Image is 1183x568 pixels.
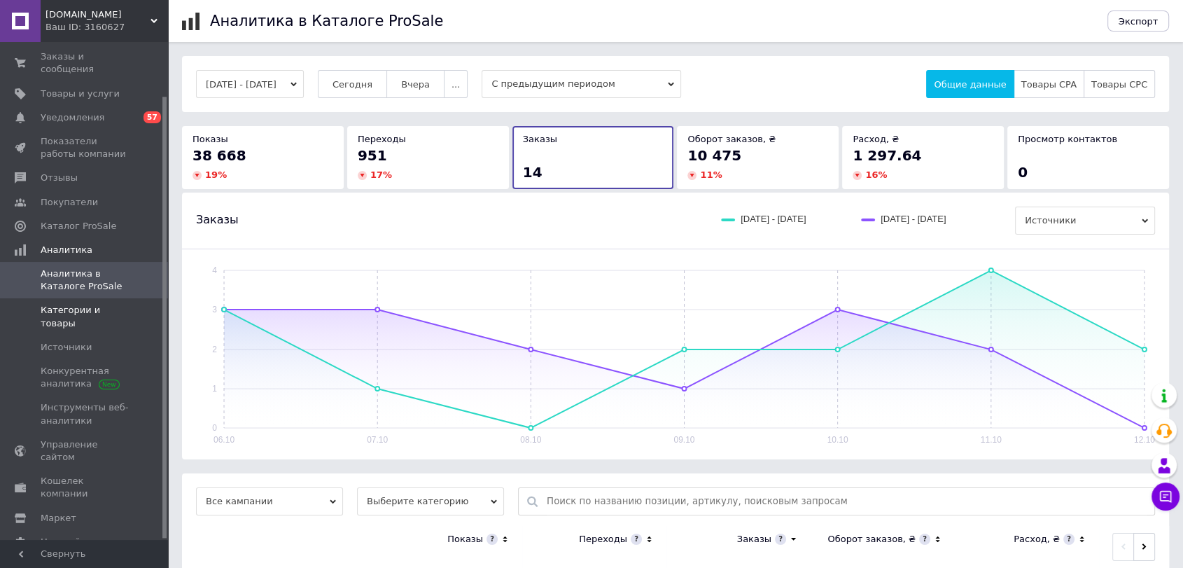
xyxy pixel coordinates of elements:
span: Выберите категорию [357,487,504,515]
span: 38 668 [192,147,246,164]
span: Настройки [41,536,92,548]
button: Чат с покупателем [1151,483,1179,511]
span: 19 % [205,169,227,180]
span: Товары и услуги [41,88,120,100]
span: Сегодня [332,79,372,90]
text: 4 [212,265,217,275]
text: 0 [212,423,217,433]
span: Источники [1015,207,1155,235]
span: RION.in.ua [45,8,150,21]
text: 2 [212,345,217,354]
text: 11.10 [981,435,1002,445]
div: Переходы [579,533,627,546]
text: 1 [212,384,217,394]
span: Заказы [523,134,557,144]
input: Поиск по названию позиции, артикулу, поисковым запросам [547,488,1147,515]
text: 06.10 [213,435,234,445]
span: Отзывы [41,172,78,184]
span: Вчера [401,79,430,90]
div: Оборот заказов, ₴ [827,533,916,546]
text: 07.10 [367,435,388,445]
div: Показы [447,533,483,546]
button: ... [444,70,468,98]
span: Заказы [196,212,239,228]
span: Товары CPA [1021,79,1077,90]
span: 1 297.64 [853,147,921,164]
span: Категории и товары [41,304,129,329]
button: Общие данные [926,70,1014,98]
button: Сегодня [318,70,387,98]
span: Переходы [358,134,406,144]
button: [DATE] - [DATE] [196,70,304,98]
span: 0 [1018,164,1028,181]
span: 17 % [370,169,392,180]
span: Товары CPC [1091,79,1147,90]
span: Управление сайтом [41,438,129,464]
span: Кошелек компании [41,475,129,500]
span: Общие данные [934,79,1006,90]
text: 10.10 [827,435,848,445]
button: Экспорт [1107,11,1169,32]
span: 14 [523,164,542,181]
text: 3 [212,305,217,314]
span: Уведомления [41,111,104,124]
span: Инструменты веб-аналитики [41,401,129,427]
span: Просмотр контактов [1018,134,1117,144]
h1: Аналитика в Каталоге ProSale [210,13,443,29]
span: Показатели работы компании [41,135,129,160]
span: Источники [41,341,92,354]
span: Показы [192,134,228,144]
div: Заказы [737,533,771,546]
span: 57 [143,111,161,123]
button: Вчера [386,70,444,98]
span: Маркет [41,512,76,525]
span: Все кампании [196,487,343,515]
div: Расход, ₴ [1014,533,1060,546]
span: 16 % [865,169,887,180]
span: Оборот заказов, ₴ [687,134,776,144]
span: 11 % [700,169,722,180]
span: 951 [358,147,387,164]
span: Аналитика [41,244,92,256]
button: Товары CPA [1014,70,1084,98]
span: Заказы и сообщения [41,50,129,76]
text: 09.10 [673,435,694,445]
span: С предыдущим периодом [482,70,681,98]
span: Расход, ₴ [853,134,899,144]
span: 10 475 [687,147,741,164]
text: 08.10 [520,435,541,445]
span: Покупатели [41,196,98,209]
div: Ваш ID: 3160627 [45,21,168,34]
span: Конкурентная аналитика [41,365,129,390]
span: Аналитика в Каталоге ProSale [41,268,129,293]
button: Товары CPC [1084,70,1155,98]
text: 12.10 [1134,435,1155,445]
span: Экспорт [1119,16,1158,27]
span: Каталог ProSale [41,220,116,233]
span: ... [451,79,460,90]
